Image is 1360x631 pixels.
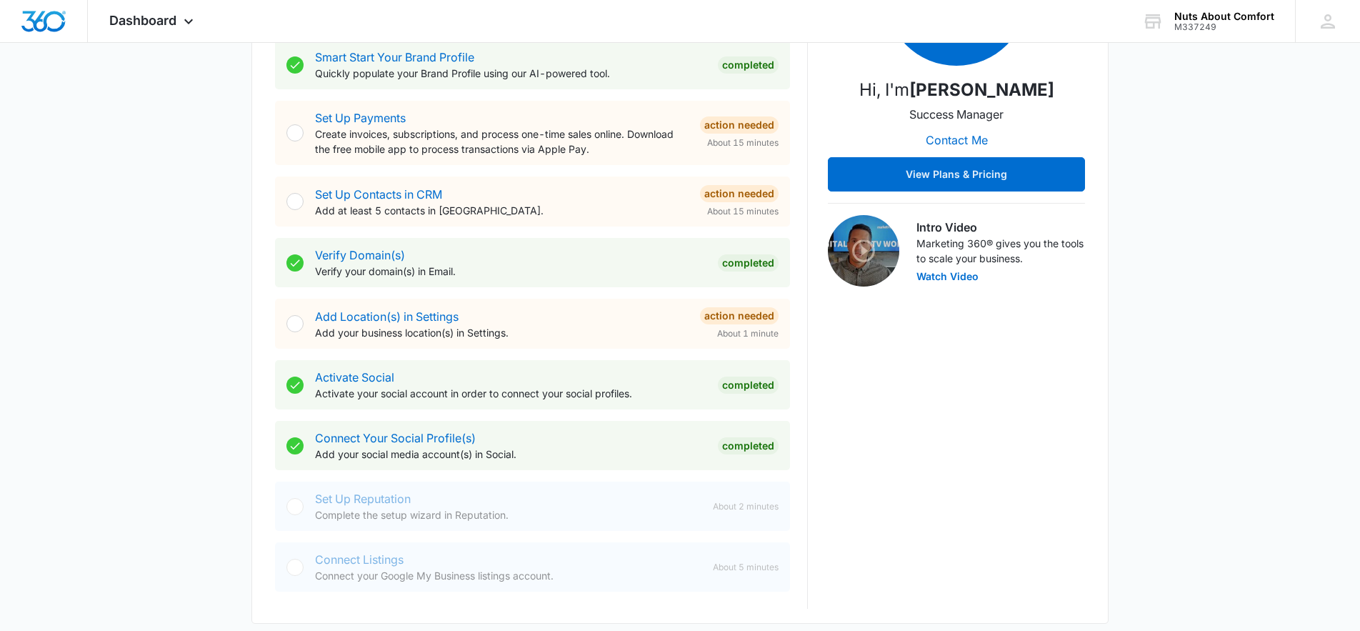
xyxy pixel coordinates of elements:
[909,79,1054,100] strong: [PERSON_NAME]
[700,307,779,324] div: Action Needed
[909,106,1004,123] p: Success Manager
[315,447,706,462] p: Add your social media account(s) in Social.
[315,126,689,156] p: Create invoices, subscriptions, and process one-time sales online. Download the free mobile app t...
[718,437,779,454] div: Completed
[916,236,1085,266] p: Marketing 360® gives you the tools to scale your business.
[1174,11,1274,22] div: account name
[315,264,706,279] p: Verify your domain(s) in Email.
[713,500,779,513] span: About 2 minutes
[718,56,779,74] div: Completed
[707,205,779,218] span: About 15 minutes
[859,77,1054,103] p: Hi, I'm
[713,561,779,574] span: About 5 minutes
[717,327,779,340] span: About 1 minute
[718,254,779,272] div: Completed
[315,248,405,262] a: Verify Domain(s)
[315,507,701,522] p: Complete the setup wizard in Reputation.
[315,370,394,384] a: Activate Social
[700,116,779,134] div: Action Needed
[109,13,176,28] span: Dashboard
[315,568,701,583] p: Connect your Google My Business listings account.
[916,219,1085,236] h3: Intro Video
[916,272,979,282] button: Watch Video
[911,123,1002,157] button: Contact Me
[315,309,459,324] a: Add Location(s) in Settings
[828,157,1085,192] button: View Plans & Pricing
[707,136,779,149] span: About 15 minutes
[315,431,476,445] a: Connect Your Social Profile(s)
[315,50,474,64] a: Smart Start Your Brand Profile
[315,187,442,202] a: Set Up Contacts in CRM
[315,386,706,401] p: Activate your social account in order to connect your social profiles.
[828,215,899,287] img: Intro Video
[315,111,406,125] a: Set Up Payments
[315,325,689,340] p: Add your business location(s) in Settings.
[700,185,779,202] div: Action Needed
[1174,22,1274,32] div: account id
[315,66,706,81] p: Quickly populate your Brand Profile using our AI-powered tool.
[315,203,689,218] p: Add at least 5 contacts in [GEOGRAPHIC_DATA].
[718,377,779,394] div: Completed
